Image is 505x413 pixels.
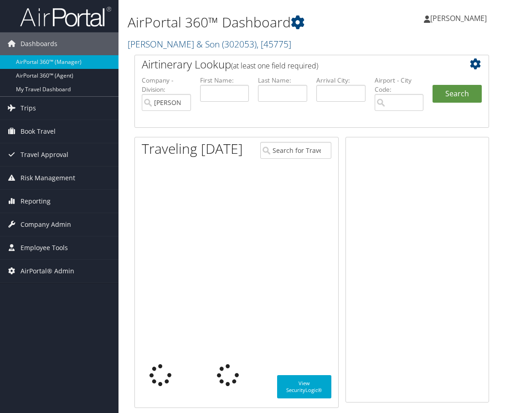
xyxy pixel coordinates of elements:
span: [PERSON_NAME] [430,13,487,23]
span: Risk Management [21,167,75,189]
a: View SecurityLogic® [277,375,331,398]
a: [PERSON_NAME] [424,5,496,32]
span: , [ 45775 ] [257,38,291,50]
input: Search for Traveler [260,142,331,159]
span: ( 302053 ) [222,38,257,50]
label: Airport - City Code: [375,76,424,94]
label: Company - Division: [142,76,191,94]
label: Arrival City: [316,76,366,85]
span: Travel Approval [21,143,68,166]
button: Search [433,85,482,103]
h2: Airtinerary Lookup [142,57,452,72]
a: [PERSON_NAME] & Son [128,38,291,50]
span: Trips [21,97,36,120]
span: Company Admin [21,213,71,236]
label: First Name: [200,76,249,85]
span: Dashboards [21,32,57,55]
span: Reporting [21,190,51,213]
label: Last Name: [258,76,307,85]
span: Book Travel [21,120,56,143]
span: AirPortal® Admin [21,260,74,282]
img: airportal-logo.png [20,6,111,27]
span: Employee Tools [21,236,68,259]
span: (at least one field required) [231,61,318,71]
h1: AirPortal 360™ Dashboard [128,13,373,32]
h1: Traveling [DATE] [142,139,243,158]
